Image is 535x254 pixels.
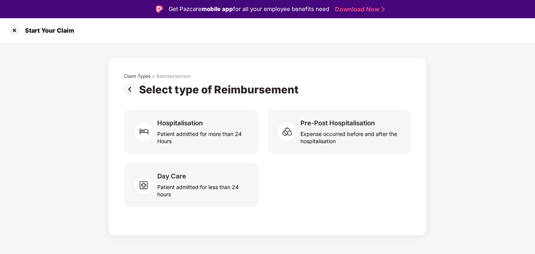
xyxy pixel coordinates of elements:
div: Patient admitted for less than 24 hours [157,180,249,198]
div: Expense occurred before and after the hospitalisation [300,127,402,145]
a: Download Now [335,5,382,13]
div: Pre-Post Hospitalisation [300,119,375,127]
div: Select type of Reimbursement [139,83,302,96]
div: Reimbursement [156,73,191,79]
div: > [152,73,155,79]
img: svg+xml;base64,PHN2ZyB4bWxucz0iaHR0cDovL3d3dy53My5vcmcvMjAwMC9zdmciIHdpZHRoPSI2MCIgaGVpZ2h0PSI1OC... [278,120,300,143]
div: Claim Types [124,73,150,79]
div: Start Your Claim [20,27,74,34]
div: Day Care [157,172,186,180]
img: svg+xml;base64,PHN2ZyB4bWxucz0iaHR0cDovL3d3dy53My5vcmcvMjAwMC9zdmciIHdpZHRoPSI2MCIgaGVpZ2h0PSI1OC... [135,174,157,196]
strong: mobile app [202,5,233,13]
div: Patient admitted for more than 24 Hours [157,127,249,145]
div: Get Pazcare for all your employee benefits need [169,5,329,14]
img: svg+xml;base64,PHN2ZyBpZD0iUHJldi0zMngzMiIgeG1sbnM9Imh0dHA6Ly93d3cudzMub3JnLzIwMDAvc3ZnIiB3aWR0aD... [124,83,139,95]
img: svg+xml;base64,PHN2ZyB4bWxucz0iaHR0cDovL3d3dy53My5vcmcvMjAwMC9zdmciIHdpZHRoPSI2MCIgaGVpZ2h0PSI2MC... [135,120,157,143]
div: Hospitalisation [157,119,203,127]
img: Logo [156,5,163,13]
img: Stroke [382,5,385,13]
